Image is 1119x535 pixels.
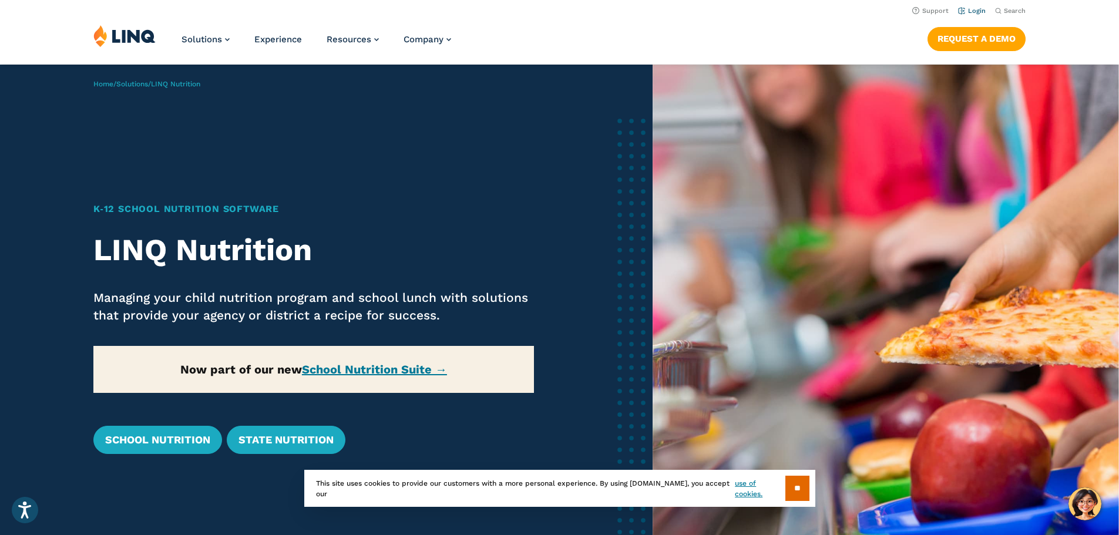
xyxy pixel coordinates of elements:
[116,80,148,88] a: Solutions
[93,426,222,454] a: School Nutrition
[912,7,949,15] a: Support
[93,80,200,88] span: / /
[180,362,447,376] strong: Now part of our new
[1068,487,1101,520] button: Hello, have a question? Let’s chat.
[254,34,302,45] a: Experience
[327,34,379,45] a: Resources
[404,34,451,45] a: Company
[302,362,447,376] a: School Nutrition Suite →
[928,25,1026,51] nav: Button Navigation
[1004,7,1026,15] span: Search
[227,426,345,454] a: State Nutrition
[182,34,222,45] span: Solutions
[93,80,113,88] a: Home
[735,478,785,499] a: use of cookies.
[404,34,443,45] span: Company
[93,289,535,324] p: Managing your child nutrition program and school lunch with solutions that provide your agency or...
[93,25,156,47] img: LINQ | K‑12 Software
[928,27,1026,51] a: Request a Demo
[182,34,230,45] a: Solutions
[93,232,312,268] strong: LINQ Nutrition
[958,7,986,15] a: Login
[304,470,815,507] div: This site uses cookies to provide our customers with a more personal experience. By using [DOMAIN...
[327,34,371,45] span: Resources
[182,25,451,63] nav: Primary Navigation
[995,6,1026,15] button: Open Search Bar
[93,202,535,216] h1: K‑12 School Nutrition Software
[151,80,200,88] span: LINQ Nutrition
